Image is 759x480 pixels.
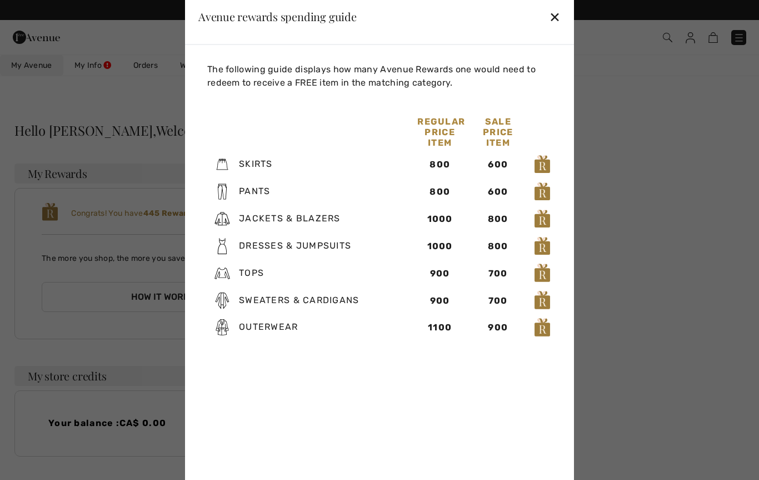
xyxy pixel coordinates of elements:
span: Pants [239,186,270,196]
span: Jackets & Blazers [239,213,341,224]
div: ✕ [549,5,561,28]
div: Regular Price Item [411,116,469,147]
span: Dresses & Jumpsuits [239,240,351,250]
div: 700 [476,294,521,307]
img: loyalty_logo_r.svg [534,290,551,310]
img: loyalty_logo_r.svg [534,209,551,229]
div: 1000 [417,212,462,225]
div: 1100 [417,321,462,334]
div: 1000 [417,239,462,253]
div: 900 [476,321,521,334]
div: 700 [476,266,521,280]
div: 800 [476,239,521,253]
span: Outerwear [239,321,298,332]
span: Sweaters & Cardigans [239,294,359,305]
p: The following guide displays how many Avenue Rewards one would need to redeem to receive a FREE i... [207,62,556,89]
img: loyalty_logo_r.svg [534,155,551,175]
img: loyalty_logo_r.svg [534,263,551,283]
div: 600 [476,185,521,199]
div: 900 [417,294,462,307]
div: 900 [417,266,462,280]
img: loyalty_logo_r.svg [534,181,551,201]
img: loyalty_logo_r.svg [534,236,551,256]
div: 800 [417,158,462,171]
span: Skirts [239,159,273,169]
div: 600 [476,158,521,171]
div: 800 [476,212,521,225]
div: Sale Price Item [469,116,527,147]
span: Tops [239,267,264,278]
img: loyalty_logo_r.svg [534,318,551,338]
div: 800 [417,185,462,199]
div: Avenue rewards spending guide [198,11,357,22]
